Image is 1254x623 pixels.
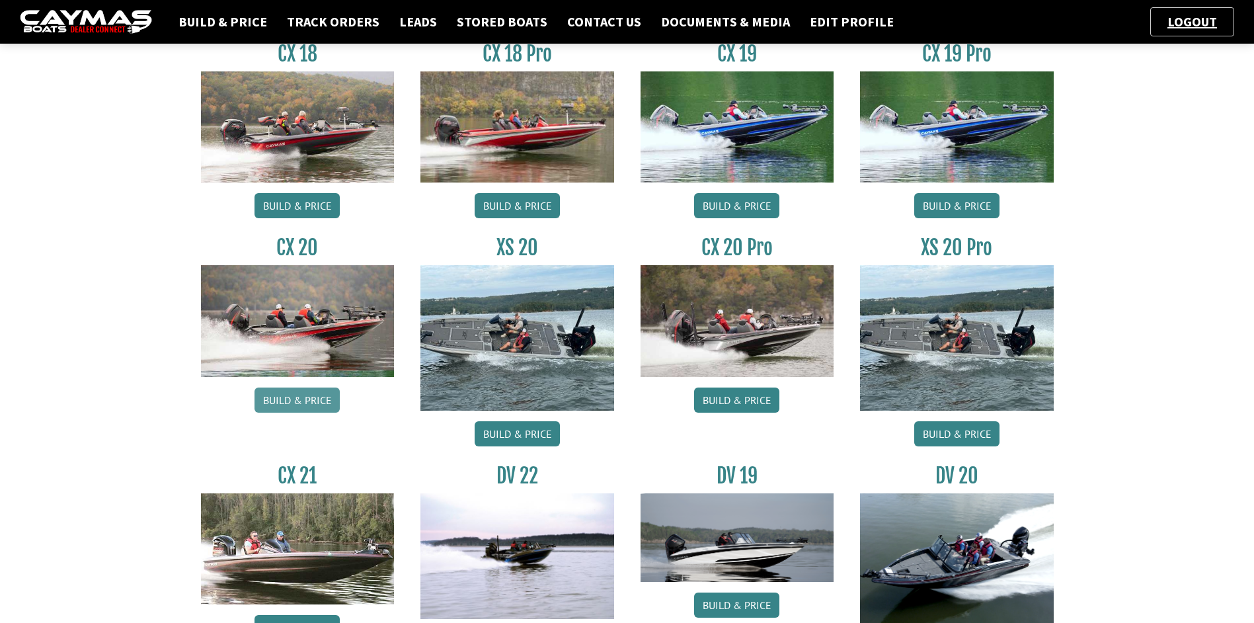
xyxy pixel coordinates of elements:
a: Build & Price [694,388,779,413]
a: Build & Price [255,388,340,413]
a: Documents & Media [654,13,797,30]
h3: CX 20 [201,235,395,260]
img: XS_20_resized.jpg [420,265,614,410]
img: CX-18S_thumbnail.jpg [201,71,395,183]
h3: XS 20 [420,235,614,260]
a: Stored Boats [450,13,554,30]
a: Build & Price [914,421,999,446]
h3: CX 20 Pro [641,235,834,260]
img: CX-18SS_thumbnail.jpg [420,71,614,183]
a: Contact Us [561,13,648,30]
img: CX19_thumbnail.jpg [641,71,834,183]
a: Build & Price [475,421,560,446]
a: Logout [1161,13,1224,30]
img: DV22_original_motor_cropped_for_caymas_connect.jpg [420,493,614,619]
a: Track Orders [280,13,386,30]
img: XS_20_resized.jpg [860,265,1054,410]
h3: CX 18 Pro [420,42,614,66]
a: Build & Price [694,193,779,218]
a: Build & Price [475,193,560,218]
img: caymas-dealer-connect-2ed40d3bc7270c1d8d7ffb4b79bf05adc795679939227970def78ec6f6c03838.gif [20,10,152,34]
h3: CX 19 [641,42,834,66]
img: CX21_thumb.jpg [201,493,395,604]
img: CX19_thumbnail.jpg [860,71,1054,183]
a: Build & Price [694,593,779,618]
a: Edit Profile [803,13,900,30]
h3: CX 18 [201,42,395,66]
h3: CX 21 [201,464,395,488]
h3: XS 20 Pro [860,235,1054,260]
a: Leads [393,13,444,30]
h3: DV 22 [420,464,614,488]
h3: DV 20 [860,464,1054,488]
a: Build & Price [914,193,999,218]
a: Build & Price [255,193,340,218]
h3: DV 19 [641,464,834,488]
img: CX-20Pro_thumbnail.jpg [641,265,834,376]
a: Build & Price [172,13,274,30]
img: dv-19-ban_from_website_for_caymas_connect.png [641,493,834,582]
img: CX-20_thumbnail.jpg [201,265,395,376]
h3: CX 19 Pro [860,42,1054,66]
